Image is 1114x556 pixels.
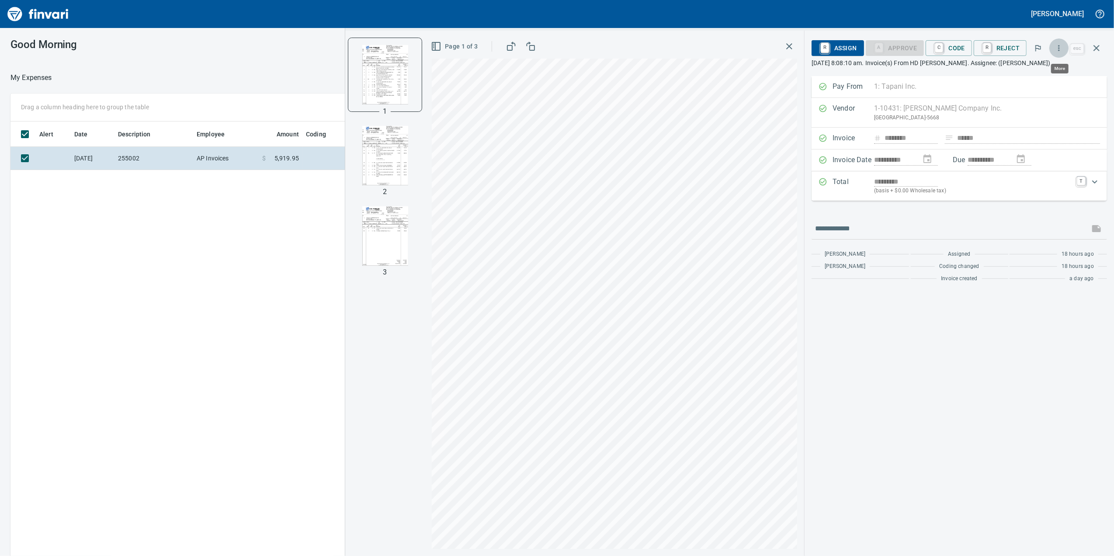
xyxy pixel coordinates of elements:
[383,267,387,278] p: 3
[833,177,874,195] p: Total
[383,106,387,117] p: 1
[10,38,288,51] h3: Good Morning
[277,129,299,139] span: Amount
[355,45,415,104] img: Page 1
[941,275,978,283] span: Invoice created
[812,40,864,56] button: RAssign
[926,40,972,56] button: CCode
[355,126,415,185] img: Page 2
[1069,38,1107,59] span: Close invoice
[197,129,225,139] span: Employee
[983,43,991,52] a: R
[1086,218,1107,239] span: This records your message into the invoice and notifies anyone mentioned
[812,171,1107,201] div: Expand
[825,250,865,259] span: [PERSON_NAME]
[118,129,162,139] span: Description
[1069,275,1094,283] span: a day ago
[39,129,65,139] span: Alert
[1062,250,1094,259] span: 18 hours ago
[1077,177,1086,185] a: T
[306,129,326,139] span: Coding
[39,129,53,139] span: Alert
[974,40,1027,56] button: RReject
[939,262,979,271] span: Coding changed
[1071,44,1084,53] a: esc
[21,103,149,111] p: Drag a column heading here to group the table
[306,129,337,139] span: Coding
[819,41,857,56] span: Assign
[1029,7,1086,21] button: [PERSON_NAME]
[265,129,299,139] span: Amount
[874,187,1072,195] p: (basis + $0.00 Wholesale tax)
[433,41,478,52] span: Page 1 of 3
[933,41,965,56] span: Code
[383,187,387,197] p: 2
[115,147,193,170] td: 255002
[812,59,1107,67] p: [DATE] 8:08:10 am. Invoice(s) From HD [PERSON_NAME]. Assignee: ([PERSON_NAME])
[355,206,415,266] img: Page 3
[5,3,71,24] img: Finvari
[821,43,829,52] a: R
[10,73,52,83] nav: breadcrumb
[948,250,970,259] span: Assigned
[74,129,88,139] span: Date
[866,44,924,51] div: Coding Required
[429,38,481,55] button: Page 1 of 3
[981,41,1020,56] span: Reject
[935,43,943,52] a: C
[10,73,52,83] p: My Expenses
[193,147,259,170] td: AP Invoices
[197,129,236,139] span: Employee
[118,129,151,139] span: Description
[1031,9,1084,18] h5: [PERSON_NAME]
[274,154,299,163] span: 5,919.95
[71,147,115,170] td: [DATE]
[262,154,266,163] span: $
[74,129,99,139] span: Date
[825,262,865,271] span: [PERSON_NAME]
[1062,262,1094,271] span: 18 hours ago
